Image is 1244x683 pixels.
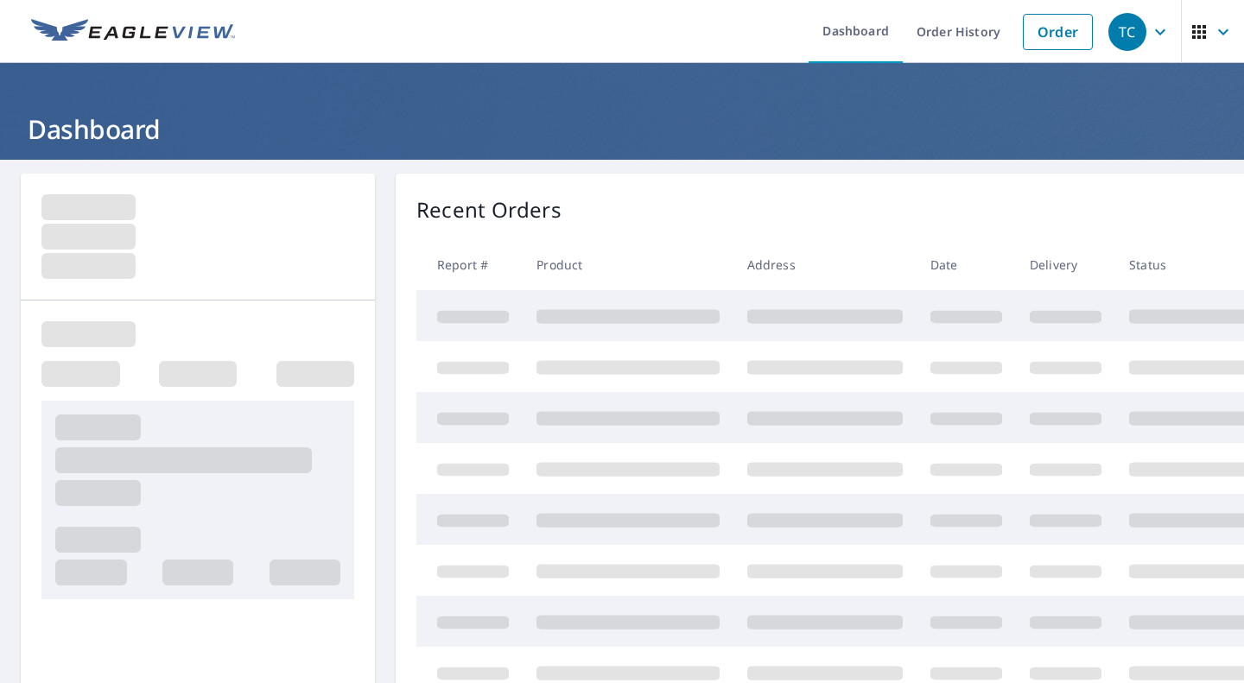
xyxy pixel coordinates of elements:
div: TC [1108,13,1146,51]
th: Report # [416,239,523,290]
a: Order [1023,14,1093,50]
th: Address [733,239,917,290]
img: EV Logo [31,19,235,45]
th: Product [523,239,733,290]
h1: Dashboard [21,111,1223,147]
th: Delivery [1016,239,1115,290]
p: Recent Orders [416,194,562,225]
th: Date [917,239,1016,290]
